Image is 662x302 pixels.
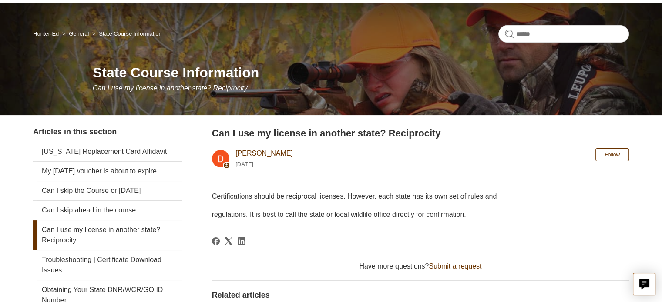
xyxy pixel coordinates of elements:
[93,62,629,83] h1: State Course Information
[91,30,162,37] li: State Course Information
[225,237,232,245] svg: Share this page on X Corp
[633,273,655,295] button: Live chat
[33,181,182,200] a: Can I skip the Course or [DATE]
[429,262,481,270] a: Submit a request
[498,25,629,43] input: Search
[235,149,293,157] a: [PERSON_NAME]
[99,30,162,37] a: State Course Information
[60,30,91,37] li: General
[93,84,248,92] span: Can I use my license in another state? Reciprocity
[212,237,220,245] svg: Share this page on Facebook
[33,30,59,37] a: Hunter-Ed
[33,201,182,220] a: Can I skip ahead in the course
[212,211,466,218] span: regulations. It is best to call the state or local wildlife office directly for confirmation.
[33,162,182,181] a: My [DATE] voucher is about to expire
[33,250,182,280] a: Troubleshooting | Certificate Download Issues
[33,220,182,250] a: Can I use my license in another state? Reciprocity
[212,237,220,245] a: Facebook
[212,261,629,272] div: Have more questions?
[33,142,182,161] a: [US_STATE] Replacement Card Affidavit
[238,237,245,245] a: LinkedIn
[33,127,117,136] span: Articles in this section
[212,289,629,301] h2: Related articles
[235,161,253,167] time: 02/12/2024, 14:13
[212,126,629,140] h2: Can I use my license in another state? Reciprocity
[212,192,497,200] span: Certifications should be reciprocal licenses. However, each state has its own set of rules and
[595,148,629,161] button: Follow Article
[238,237,245,245] svg: Share this page on LinkedIn
[33,30,60,37] li: Hunter-Ed
[225,237,232,245] a: X Corp
[69,30,89,37] a: General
